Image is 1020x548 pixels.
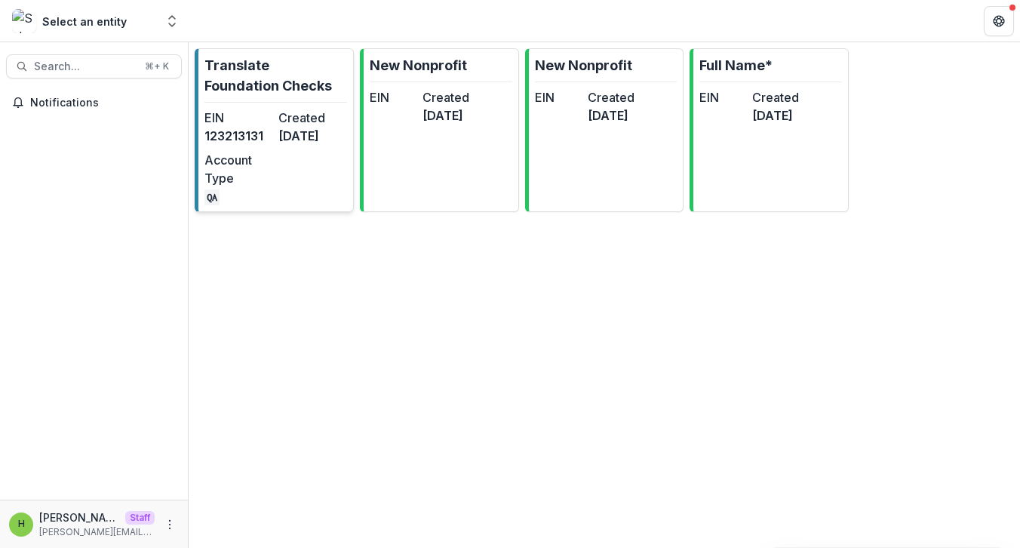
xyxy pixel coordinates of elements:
dt: EIN [370,88,416,106]
dd: [DATE] [278,127,346,145]
a: New NonprofitEINCreated[DATE] [360,48,519,212]
span: Notifications [30,97,176,109]
dt: Created [278,109,346,127]
button: Search... [6,54,182,79]
div: Himanshu [18,519,25,529]
dt: Account Type [204,151,272,187]
div: ⌘ + K [142,58,172,75]
a: Full Name*EINCreated[DATE] [690,48,849,212]
dd: [DATE] [422,106,469,125]
p: Full Name* [699,55,773,75]
p: [PERSON_NAME] [39,510,119,525]
p: New Nonprofit [370,55,467,75]
dd: [DATE] [588,106,634,125]
p: Staff [125,511,155,525]
p: [PERSON_NAME][EMAIL_ADDRESS][DOMAIN_NAME] [39,525,155,539]
dt: EIN [204,109,272,127]
dd: 123213131 [204,127,272,145]
dt: Created [588,88,634,106]
button: Get Help [984,6,1014,36]
button: Notifications [6,91,182,115]
button: Open entity switcher [161,6,183,36]
p: New Nonprofit [535,55,632,75]
code: QA [204,189,220,205]
button: More [161,516,179,534]
dt: Created [752,88,799,106]
img: Select an entity [12,9,36,33]
span: Search... [34,60,136,73]
dt: Created [422,88,469,106]
dt: EIN [699,88,746,106]
dt: EIN [535,88,582,106]
a: Translate Foundation ChecksEIN123213131Created[DATE]Account TypeQA [195,48,354,212]
p: Translate Foundation Checks [204,55,347,96]
a: New NonprofitEINCreated[DATE] [525,48,684,212]
div: Select an entity [42,14,127,29]
dd: [DATE] [752,106,799,125]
